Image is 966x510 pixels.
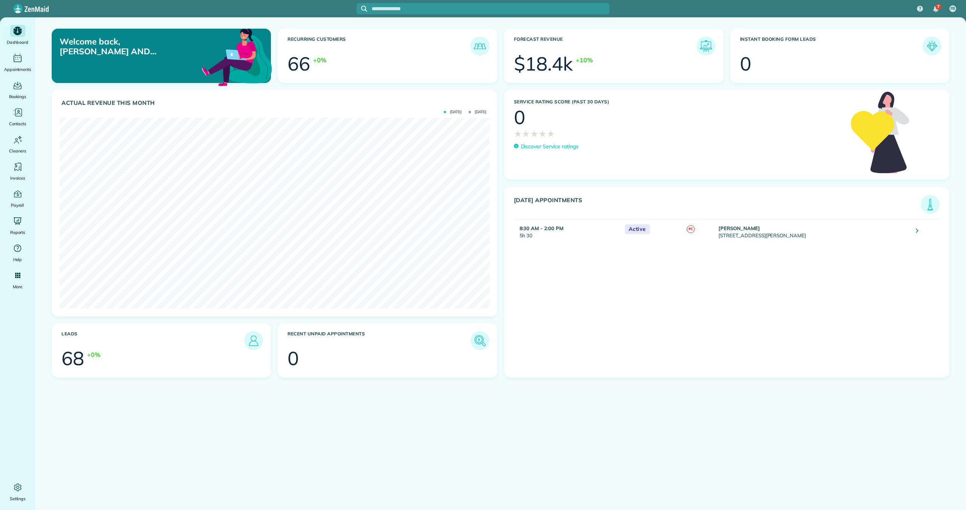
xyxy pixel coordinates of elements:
[3,188,32,209] a: Payroll
[514,37,697,55] h3: Forecast Revenue
[4,66,31,73] span: Appointments
[62,100,489,106] h3: Actual Revenue this month
[522,127,530,140] span: ★
[313,55,326,65] div: +0%
[514,220,621,243] td: 5h 30
[288,331,470,350] h3: Recent unpaid appointments
[923,197,938,212] img: icon_todays_appointments-901f7ab196bb0bea1936b74009e4eb5ffbc2d2711fa7634e0d609ed5ef32b18b.png
[9,93,26,100] span: Bookings
[514,54,573,73] div: $18.4k
[11,201,25,209] span: Payroll
[3,106,32,127] a: Contacts
[718,225,760,231] strong: [PERSON_NAME]
[521,143,578,151] p: Discover Service ratings
[87,350,100,359] div: +0%
[288,37,470,55] h3: Recurring Customers
[625,224,650,234] span: Active
[547,127,555,140] span: ★
[740,37,923,55] h3: Instant Booking Form Leads
[444,110,461,114] span: [DATE]
[514,108,525,127] div: 0
[10,229,25,236] span: Reports
[717,220,910,243] td: [STREET_ADDRESS][PERSON_NAME]
[7,38,28,46] span: Dashboard
[200,20,274,93] img: dashboard_welcome-42a62b7d889689a78055ac9021e634bf52bae3f8056760290aed330b23ab8690.png
[530,127,538,140] span: ★
[928,1,944,17] div: 7 unread notifications
[538,127,547,140] span: ★
[3,242,32,263] a: Help
[60,37,202,57] p: Welcome back, [PERSON_NAME] AND [PERSON_NAME]!
[62,331,244,350] h3: Leads
[357,6,367,12] button: Focus search
[3,79,32,100] a: Bookings
[514,127,522,140] span: ★
[520,225,563,231] strong: 8:30 AM - 2:00 PM
[740,54,751,73] div: 0
[3,215,32,236] a: Reports
[10,495,26,502] span: Settings
[288,349,299,368] div: 0
[576,55,593,65] div: +10%
[3,25,32,46] a: Dashboard
[924,38,940,54] img: icon_form_leads-04211a6a04a5b2264e4ee56bc0799ec3eb69b7e499cbb523a139df1d13a81ae0.png
[472,38,488,54] img: icon_recurring_customers-cf858462ba22bcd05b5a5880d41d6543d210077de5bb9ebc9590e49fd87d84ed.png
[9,120,26,127] span: Contacts
[361,6,367,12] svg: Focus search
[246,333,261,348] img: icon_leads-1bed01f49abd5b7fead27621c3d59655bb73ed531f8eeb49469d10e621d6b896.png
[514,143,578,151] a: Discover Service ratings
[62,349,84,368] div: 68
[3,161,32,182] a: Invoices
[469,110,486,114] span: [DATE]
[951,6,955,12] span: FB
[472,333,488,348] img: icon_unpaid_appointments-47b8ce3997adf2238b356f14209ab4cced10bd1f174958f3ca8f1d0dd7fffeee.png
[10,174,25,182] span: Invoices
[3,134,32,155] a: Cleaners
[514,99,844,104] h3: Service Rating score (past 30 days)
[9,147,26,155] span: Cleaners
[13,283,22,290] span: More
[13,256,22,263] span: Help
[514,197,921,214] h3: [DATE] Appointments
[937,4,940,10] span: 7
[288,54,310,73] div: 66
[687,225,695,233] span: FC
[698,38,714,54] img: icon_forecast_revenue-8c13a41c7ed35a8dcfafea3cbb826a0462acb37728057bba2d056411b612bbbe.png
[3,52,32,73] a: Appointments
[3,481,32,502] a: Settings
